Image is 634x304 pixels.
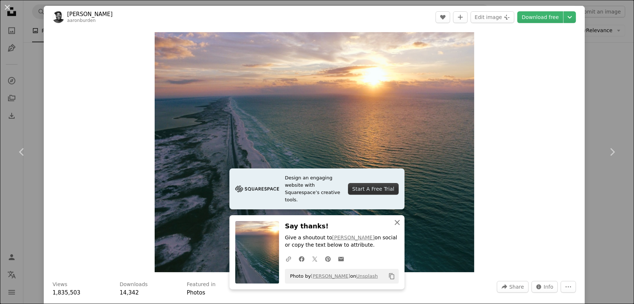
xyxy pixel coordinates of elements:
span: 1,835,503 [53,289,80,296]
a: aaronburden [67,18,96,23]
img: Go to Aaron Burden's profile [53,11,64,23]
button: Choose download size [564,11,576,23]
a: [PERSON_NAME] [311,273,350,279]
button: Copy to clipboard [386,270,398,282]
button: Like [436,11,450,23]
h3: Downloads [120,281,148,288]
div: Start A Free Trial [348,183,399,195]
a: Download free [517,11,563,23]
span: Photo by on [286,270,378,282]
a: Unsplash [356,273,378,279]
a: [PERSON_NAME] [67,11,113,18]
button: Stats about this image [531,281,558,293]
h3: Say thanks! [285,221,399,232]
a: Share over email [335,251,348,266]
a: [PERSON_NAME] [332,235,375,241]
span: 14,342 [120,289,139,296]
a: Design an engaging website with Squarespace’s creative tools.Start A Free Trial [229,168,405,209]
button: Zoom in on this image [155,32,474,272]
span: Share [509,281,524,292]
img: file-1705255347840-230a6ab5bca9image [235,183,279,194]
span: Design an engaging website with Squarespace’s creative tools. [285,174,342,204]
img: body of water [155,32,474,272]
a: Share on Facebook [295,251,308,266]
p: Give a shoutout to on social or copy the text below to attribute. [285,235,399,249]
h3: Views [53,281,67,288]
button: Edit image [471,11,514,23]
span: Info [544,281,554,292]
a: Photos [187,289,205,296]
a: Share on Pinterest [321,251,335,266]
button: Add to Collection [453,11,468,23]
a: Next [590,117,634,187]
button: Share this image [497,281,528,293]
button: More Actions [561,281,576,293]
a: Share on Twitter [308,251,321,266]
h3: Featured in [187,281,216,288]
